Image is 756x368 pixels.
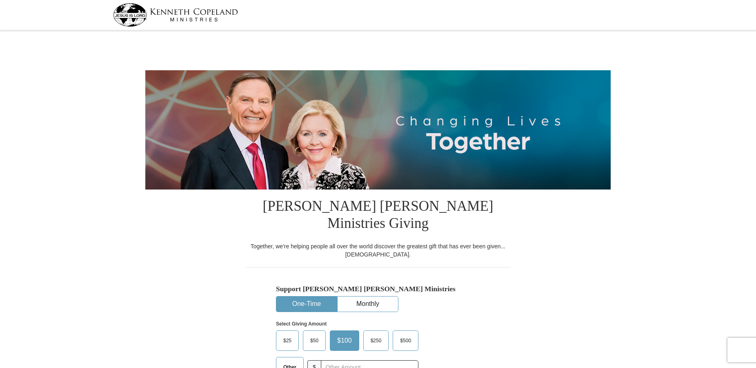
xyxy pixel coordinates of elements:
[276,285,480,293] h5: Support [PERSON_NAME] [PERSON_NAME] Ministries
[245,242,511,259] div: Together, we're helping people all over the world discover the greatest gift that has ever been g...
[333,335,356,347] span: $100
[279,335,296,347] span: $25
[396,335,415,347] span: $500
[367,335,386,347] span: $250
[276,321,327,327] strong: Select Giving Amount
[245,190,511,242] h1: [PERSON_NAME] [PERSON_NAME] Ministries Giving
[113,3,238,27] img: kcm-header-logo.svg
[276,297,337,312] button: One-Time
[338,297,398,312] button: Monthly
[306,335,322,347] span: $50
